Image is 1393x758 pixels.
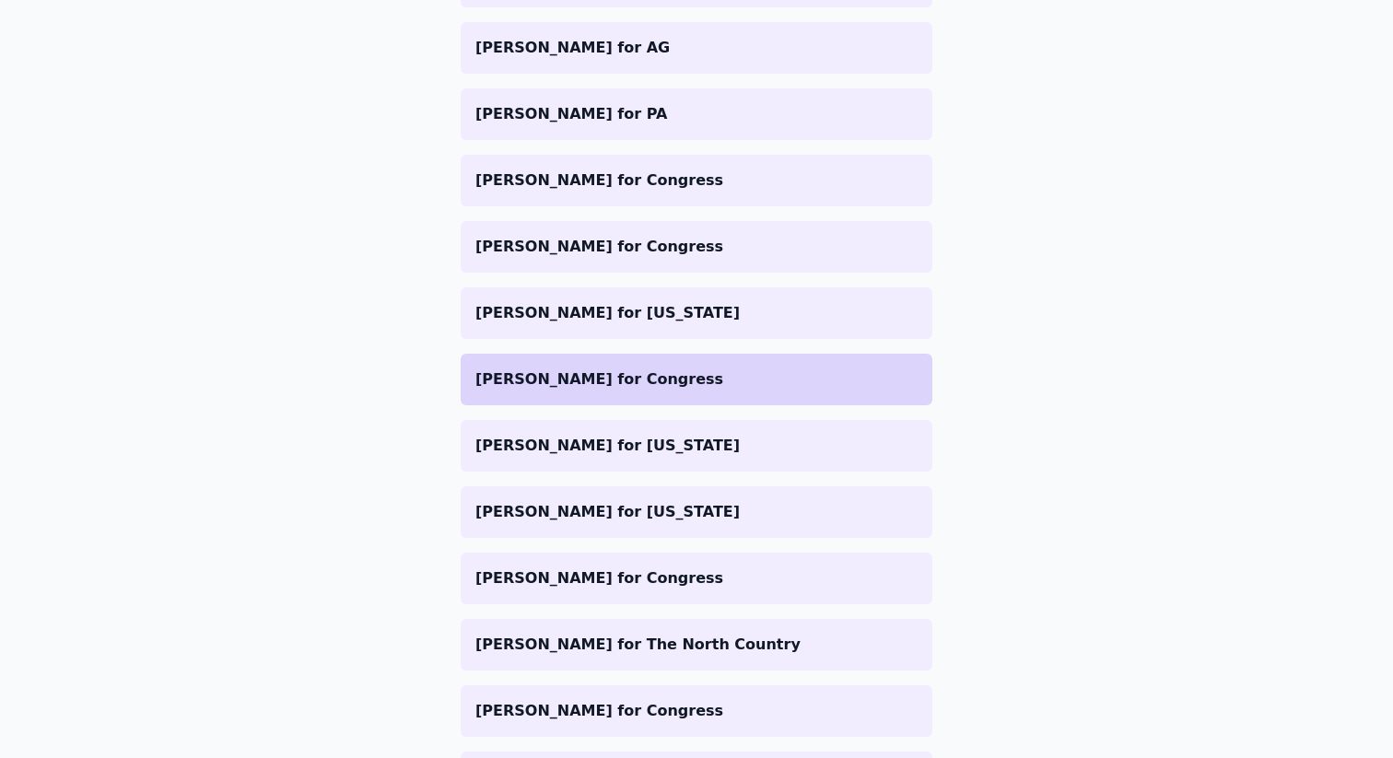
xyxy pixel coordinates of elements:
a: [PERSON_NAME] for PA [461,88,932,140]
p: [PERSON_NAME] for AG [475,37,918,59]
p: [PERSON_NAME] for Congress [475,368,918,391]
a: [PERSON_NAME] for Congress [461,155,932,206]
p: [PERSON_NAME] for Congress [475,236,918,258]
a: [PERSON_NAME] for Congress [461,221,932,273]
a: [PERSON_NAME] for [US_STATE] [461,486,932,538]
a: [PERSON_NAME] for [US_STATE] [461,420,932,472]
a: [PERSON_NAME] for Congress [461,354,932,405]
a: [PERSON_NAME] for Congress [461,553,932,604]
p: [PERSON_NAME] for PA [475,103,918,125]
a: [PERSON_NAME] for The North Country [461,619,932,671]
p: [PERSON_NAME] for [US_STATE] [475,302,918,324]
p: [PERSON_NAME] for Congress [475,169,918,192]
p: [PERSON_NAME] for Congress [475,567,918,589]
a: [PERSON_NAME] for Congress [461,685,932,737]
p: [PERSON_NAME] for [US_STATE] [475,435,918,457]
p: [PERSON_NAME] for [US_STATE] [475,501,918,523]
a: [PERSON_NAME] for [US_STATE] [461,287,932,339]
p: [PERSON_NAME] for Congress [475,700,918,722]
p: [PERSON_NAME] for The North Country [475,634,918,656]
a: [PERSON_NAME] for AG [461,22,932,74]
